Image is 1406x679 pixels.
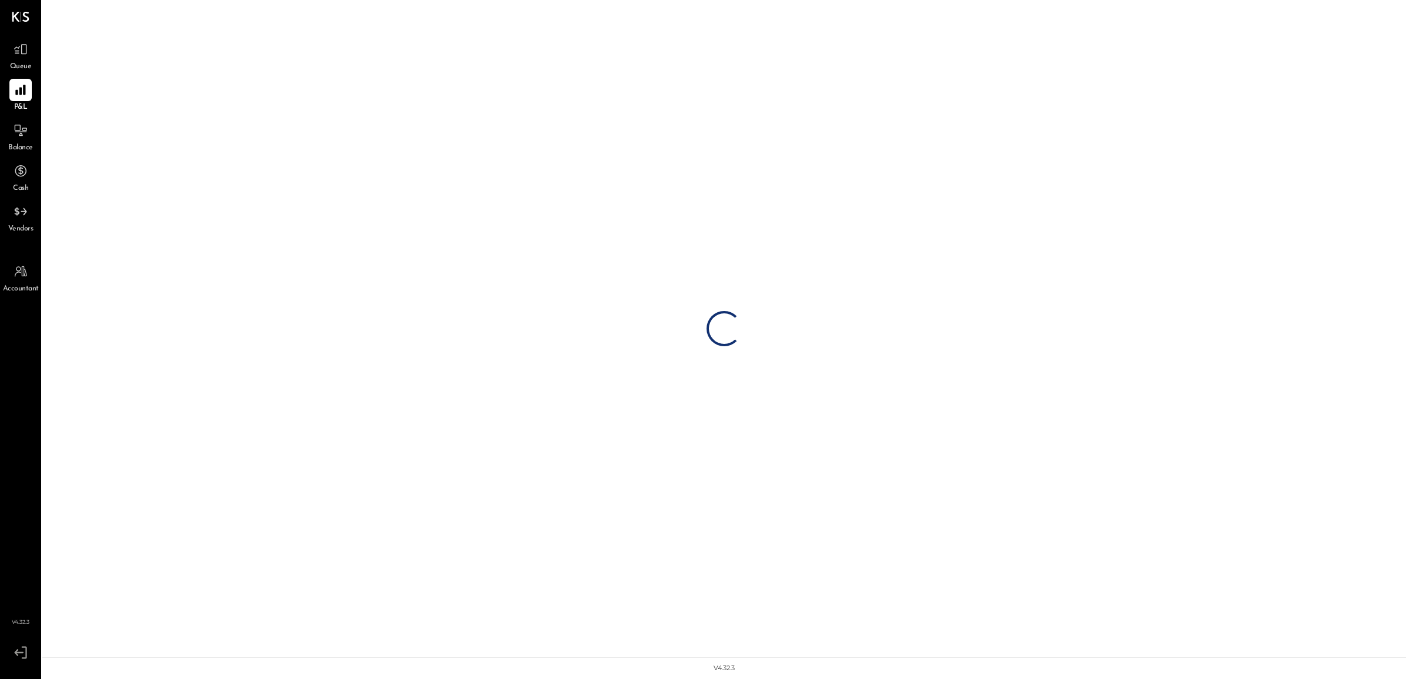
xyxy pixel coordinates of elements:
[1,38,41,72] a: Queue
[13,183,28,194] span: Cash
[1,79,41,113] a: P&L
[10,62,32,72] span: Queue
[8,224,34,235] span: Vendors
[3,284,39,295] span: Accountant
[1,200,41,235] a: Vendors
[14,102,28,113] span: P&L
[1,260,41,295] a: Accountant
[1,160,41,194] a: Cash
[1,119,41,153] a: Balance
[8,143,33,153] span: Balance
[714,664,735,673] div: v 4.32.3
